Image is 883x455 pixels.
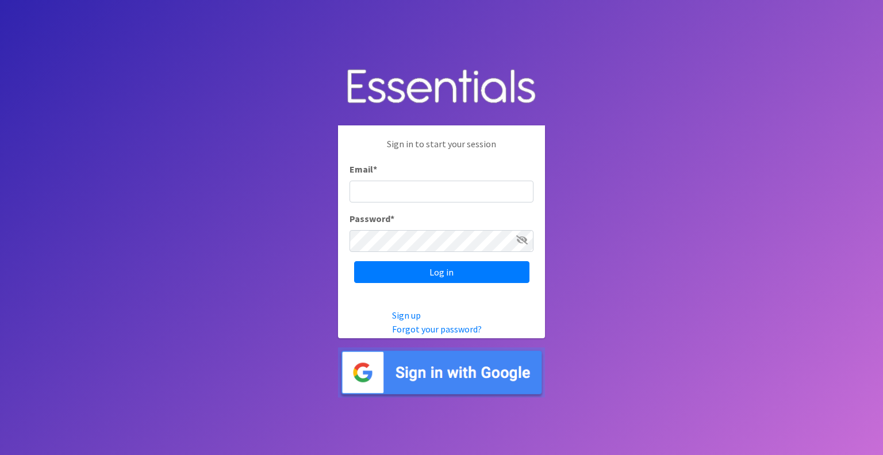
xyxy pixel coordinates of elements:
[350,137,533,162] p: Sign in to start your session
[350,162,377,176] label: Email
[392,323,482,335] a: Forgot your password?
[354,261,529,283] input: Log in
[338,58,545,117] img: Human Essentials
[338,347,545,397] img: Sign in with Google
[350,212,394,225] label: Password
[373,163,377,175] abbr: required
[390,213,394,224] abbr: required
[392,309,421,321] a: Sign up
